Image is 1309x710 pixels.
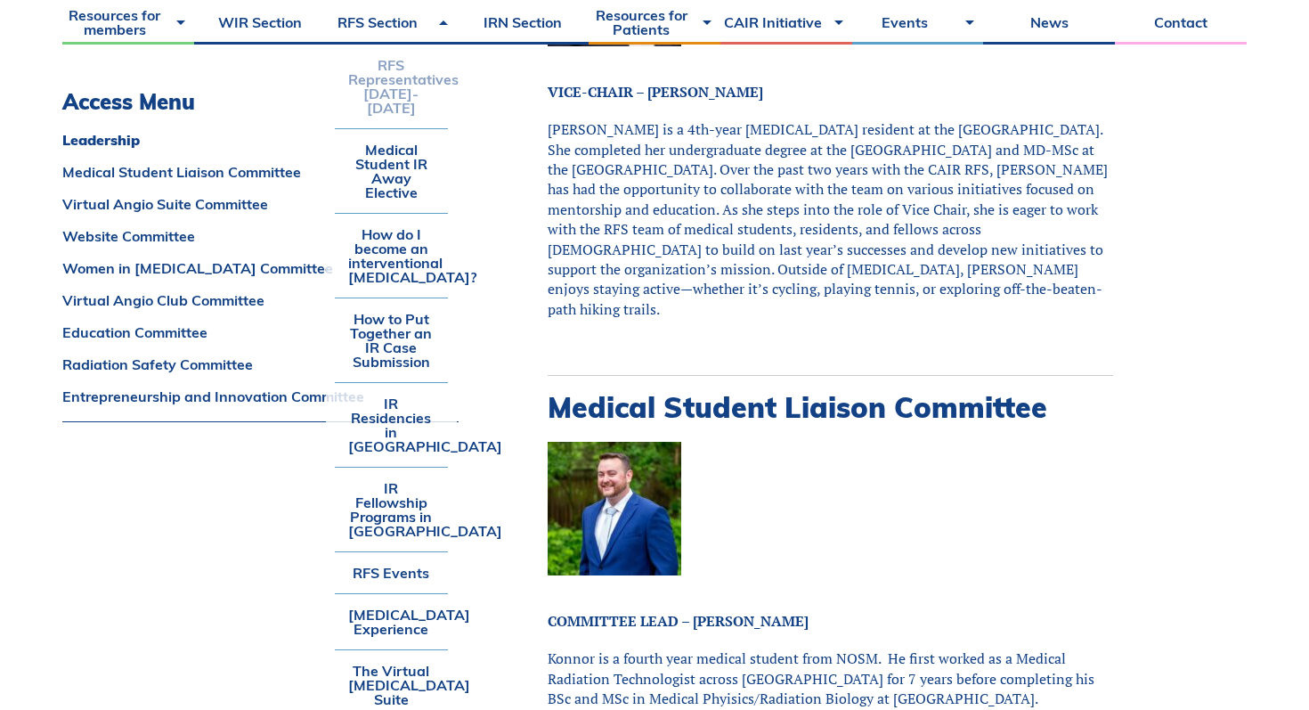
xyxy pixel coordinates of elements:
a: IR Residencies in [GEOGRAPHIC_DATA] [335,383,449,467]
a: [MEDICAL_DATA] Experience [335,594,449,649]
a: Radiation Safety Committee [62,357,459,371]
span: [PERSON_NAME] is a 4th-year [MEDICAL_DATA] resident at the [GEOGRAPHIC_DATA]. She completed her u... [548,119,1108,319]
a: Leadership [62,133,459,147]
a: Virtual Angio Suite Committee [62,197,459,211]
a: How to Put Together an IR Case Submission [335,298,449,382]
strong: COMMITTEE LEAD – [PERSON_NAME] [548,611,809,631]
h2: Medical Student Liaison Committee [548,390,1113,424]
a: Medical Student IR Away Elective [335,129,449,213]
a: Medical Student Liaison Committee [62,165,459,179]
a: Women in [MEDICAL_DATA] Committee [62,261,459,275]
a: Website Committee [62,229,459,243]
a: How do I become an interventional [MEDICAL_DATA]? [335,214,449,298]
a: Virtual Angio Club Committee [62,293,459,307]
a: IR Fellowship Programs in [GEOGRAPHIC_DATA] [335,468,449,551]
a: Education Committee [62,325,459,339]
a: RFS Events [335,552,449,593]
a: Entrepreneurship and Innovation Committee [62,389,459,404]
strong: VICE-CHAIR – [PERSON_NAME] [548,82,763,102]
h3: Access Menu [62,89,459,115]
